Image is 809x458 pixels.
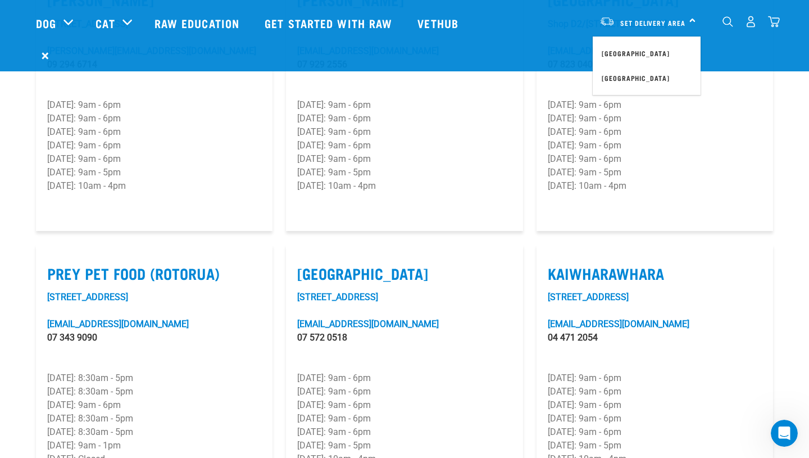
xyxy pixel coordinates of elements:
[297,265,511,282] label: [GEOGRAPHIC_DATA]
[47,98,261,112] p: [DATE]: 9am - 6pm
[297,125,511,139] p: [DATE]: 9am - 6pm
[47,332,97,343] a: 07 343 9090
[771,420,798,447] iframe: Intercom live chat
[548,371,762,385] p: [DATE]: 9am - 6pm
[47,112,261,125] p: [DATE]: 9am - 6pm
[548,385,762,398] p: [DATE]: 9am - 6pm
[297,166,511,179] p: [DATE]: 9am - 5pm
[297,292,378,302] a: [STREET_ADDRESS]
[47,292,128,302] a: [STREET_ADDRESS]
[297,439,511,452] p: [DATE]: 9am - 5pm
[47,439,261,452] p: [DATE]: 9am - 1pm
[297,385,511,398] p: [DATE]: 9am - 6pm
[297,371,511,385] p: [DATE]: 9am - 6pm
[47,125,261,139] p: [DATE]: 9am - 6pm
[143,1,253,46] a: Raw Education
[593,41,701,66] a: [GEOGRAPHIC_DATA]
[47,371,261,385] p: [DATE]: 8:30am - 5pm
[548,179,762,193] p: [DATE]: 10am - 4pm
[548,139,762,152] p: [DATE]: 9am - 6pm
[47,179,261,193] p: [DATE]: 10am - 4pm
[548,112,762,125] p: [DATE]: 9am - 6pm
[548,332,598,343] a: 04 471 2054
[548,292,629,302] a: [STREET_ADDRESS]
[548,439,762,452] p: [DATE]: 9am - 5pm
[548,412,762,425] p: [DATE]: 9am - 6pm
[297,319,439,329] a: [EMAIL_ADDRESS][DOMAIN_NAME]
[47,152,261,166] p: [DATE]: 9am - 6pm
[47,385,261,398] p: [DATE]: 8:30am - 5pm
[47,265,261,282] label: Prey Pet Food (Rotorua)
[548,166,762,179] p: [DATE]: 9am - 5pm
[297,425,511,439] p: [DATE]: 9am - 6pm
[548,265,762,282] label: Kaiwharawhara
[297,98,511,112] p: [DATE]: 9am - 6pm
[297,332,347,343] a: 07 572 0518
[548,398,762,412] p: [DATE]: 9am - 6pm
[548,125,762,139] p: [DATE]: 9am - 6pm
[297,398,511,412] p: [DATE]: 9am - 6pm
[47,139,261,152] p: [DATE]: 9am - 6pm
[297,112,511,125] p: [DATE]: 9am - 6pm
[548,152,762,166] p: [DATE]: 9am - 6pm
[253,1,406,46] a: Get started with Raw
[768,16,780,28] img: home-icon@2x.png
[593,66,701,90] a: [GEOGRAPHIC_DATA]
[297,179,511,193] p: [DATE]: 10am - 4pm
[297,152,511,166] p: [DATE]: 9am - 6pm
[297,139,511,152] p: [DATE]: 9am - 6pm
[745,16,757,28] img: user.png
[548,425,762,439] p: [DATE]: 9am - 6pm
[599,16,615,26] img: van-moving.png
[36,15,56,31] a: Dog
[47,425,261,439] p: [DATE]: 8:30am - 5pm
[406,1,472,46] a: Vethub
[297,412,511,425] p: [DATE]: 9am - 6pm
[620,21,685,25] span: Set Delivery Area
[47,166,261,179] p: [DATE]: 9am - 5pm
[548,98,762,112] p: [DATE]: 9am - 6pm
[548,319,689,329] a: [EMAIL_ADDRESS][DOMAIN_NAME]
[42,46,49,66] span: ×
[96,15,115,31] a: Cat
[47,319,189,329] a: [EMAIL_ADDRESS][DOMAIN_NAME]
[47,398,261,412] p: [DATE]: 9am - 6pm
[47,412,261,425] p: [DATE]: 8:30am - 5pm
[722,16,733,27] img: home-icon-1@2x.png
